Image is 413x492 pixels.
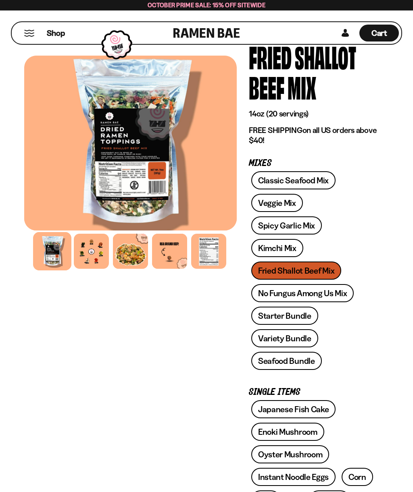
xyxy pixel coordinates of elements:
a: Enoki Mushroom [251,423,324,441]
div: Cart [359,22,399,44]
div: Beef [249,72,284,102]
div: Mix [288,72,316,102]
strong: FREE SHIPPING [249,125,302,135]
a: Classic Seafood Mix [251,171,336,189]
a: No Fungus Among Us Mix [251,284,354,302]
a: Kimchi Mix [251,239,303,257]
a: Seafood Bundle [251,352,322,370]
div: Fried [249,42,292,72]
a: Starter Bundle [251,307,318,325]
p: Single Items [249,388,377,396]
p: Mixes [249,160,377,167]
button: Mobile Menu Trigger [24,30,35,37]
a: Veggie Mix [251,194,303,212]
span: Shop [47,28,65,39]
a: Japanese Fish Cake [251,400,336,418]
span: Cart [371,28,387,38]
p: 14oz (20 servings) [249,109,377,119]
a: Instant Noodle Eggs [251,468,336,486]
a: Oyster Mushroom [251,445,330,463]
p: on all US orders above $40! [249,125,377,145]
a: Spicy Garlic Mix [251,216,322,235]
a: Corn [342,468,373,486]
div: Shallot [295,42,356,72]
a: Shop [47,25,65,42]
a: Variety Bundle [251,329,318,347]
span: October Prime Sale: 15% off Sitewide [148,1,265,9]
